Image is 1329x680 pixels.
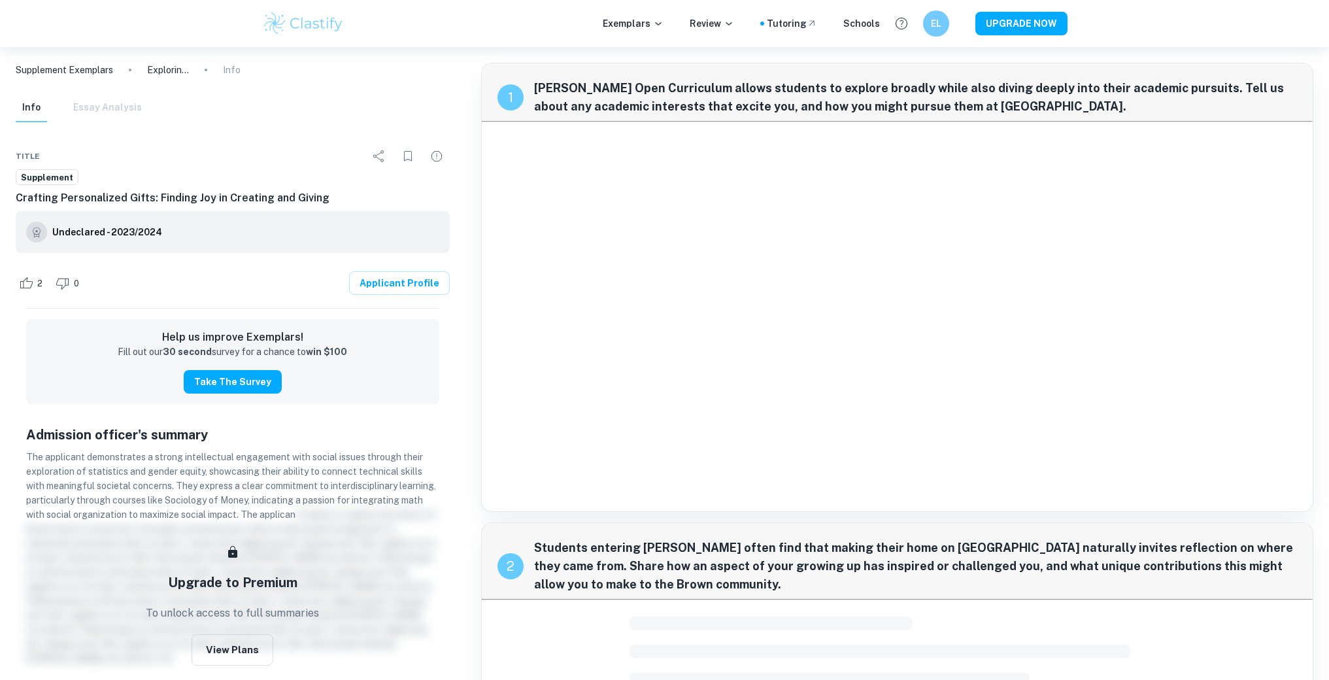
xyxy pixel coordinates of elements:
div: recipe [497,553,524,579]
h6: Undeclared - 2023/2024 [52,225,162,239]
a: Supplement [16,169,78,186]
button: Help and Feedback [890,12,913,35]
button: View Plans [192,634,273,666]
h5: Admission officer's summary [26,425,439,445]
button: UPGRADE NOW [975,12,1068,35]
p: Fill out our survey for a chance to [118,345,347,360]
h6: Help us improve Exemplars! [37,330,429,345]
span: [PERSON_NAME] Open Curriculum allows students to explore broadly while also diving deeply into th... [534,79,1297,116]
span: Title [16,150,40,162]
span: Students entering [PERSON_NAME] often find that making their home on [GEOGRAPHIC_DATA] naturally ... [534,539,1297,594]
button: Info [16,93,47,122]
button: EL [923,10,949,37]
img: Clastify logo [262,10,345,37]
div: Report issue [424,143,450,169]
button: Take the Survey [184,370,282,394]
div: Like [16,273,50,294]
p: To unlock access to full summaries [146,605,319,621]
span: 2 [30,277,50,290]
a: Applicant Profile [349,271,450,295]
span: The applicant demonstrates a strong intellectual engagement with social issues through their expl... [26,452,436,520]
div: Share [366,143,392,169]
a: Undeclared - 2023/2024 [52,222,162,243]
a: Supplement Exemplars [16,63,113,77]
strong: 30 second [163,347,212,357]
div: Dislike [52,273,86,294]
p: Exploring Interdisciplinary Solutions in Social Analysis and Research at [GEOGRAPHIC_DATA] [147,63,189,77]
h5: Upgrade to Premium [168,573,297,592]
h6: EL [928,16,943,31]
span: Supplement [16,171,78,184]
p: Info [223,63,241,77]
a: Tutoring [767,16,817,31]
div: recipe [497,84,524,110]
p: Exemplars [603,16,664,31]
div: Bookmark [395,143,421,169]
span: 0 [67,277,86,290]
h6: Crafting Personalized Gifts: Finding Joy in Creating and Giving [16,190,450,206]
strong: win $100 [306,347,347,357]
p: Review [690,16,734,31]
a: Schools [843,16,880,31]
